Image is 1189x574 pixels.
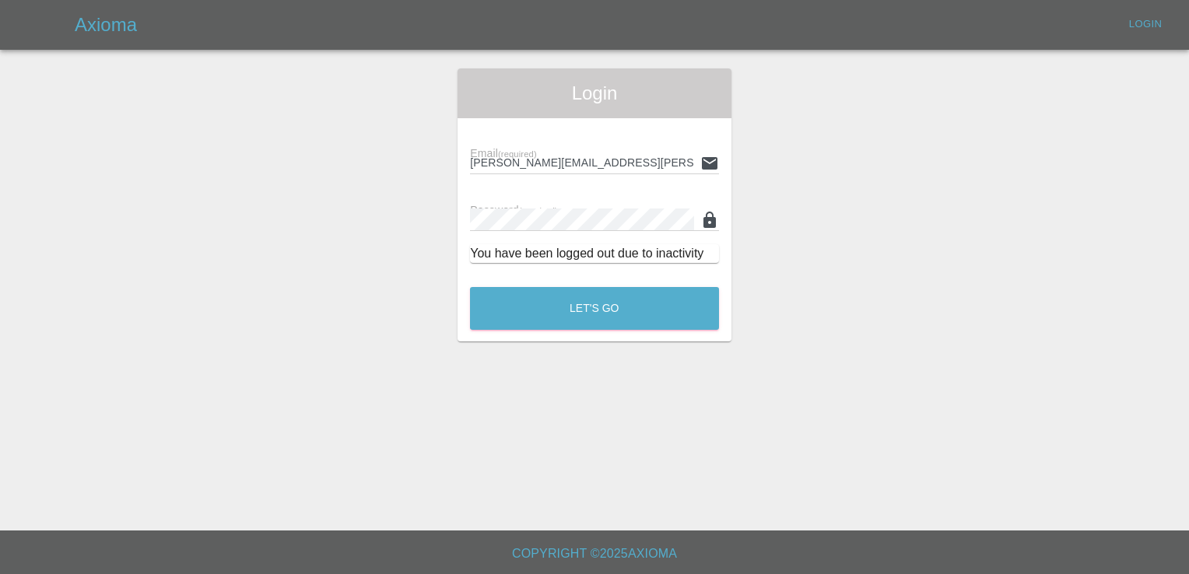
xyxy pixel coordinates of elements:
[498,149,537,159] small: (required)
[519,206,558,215] small: (required)
[1121,12,1170,37] a: Login
[470,204,557,216] span: Password
[470,147,536,159] span: Email
[75,12,137,37] h5: Axioma
[12,543,1177,565] h6: Copyright © 2025 Axioma
[470,81,719,106] span: Login
[470,287,719,330] button: Let's Go
[470,244,719,263] div: You have been logged out due to inactivity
